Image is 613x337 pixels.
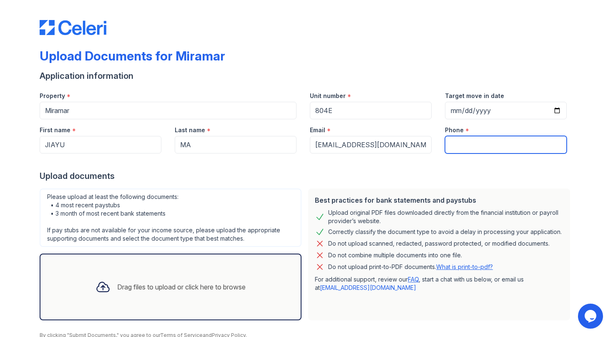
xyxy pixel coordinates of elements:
[445,126,464,134] label: Phone
[320,284,416,291] a: [EMAIL_ADDRESS][DOMAIN_NAME]
[328,250,462,260] div: Do not combine multiple documents into one file.
[40,70,573,82] div: Application information
[40,189,301,247] div: Please upload at least the following documents: • 4 most recent paystubs • 3 month of most recent...
[328,209,563,225] div: Upload original PDF files downloaded directly from the financial institution or payroll provider’...
[315,275,563,292] p: For additional support, review our , start a chat with us below, or email us at
[328,263,493,271] p: Do not upload print-to-PDF documents.
[117,282,246,292] div: Drag files to upload or click here to browse
[328,227,562,237] div: Correctly classify the document type to avoid a delay in processing your application.
[310,92,346,100] label: Unit number
[40,92,65,100] label: Property
[578,304,605,329] iframe: chat widget
[310,126,325,134] label: Email
[436,263,493,270] a: What is print-to-pdf?
[315,195,563,205] div: Best practices for bank statements and paystubs
[40,170,573,182] div: Upload documents
[175,126,205,134] label: Last name
[40,126,70,134] label: First name
[328,239,550,249] div: Do not upload scanned, redacted, password protected, or modified documents.
[40,20,106,35] img: CE_Logo_Blue-a8612792a0a2168367f1c8372b55b34899dd931a85d93a1a3d3e32e68fde9ad4.png
[40,48,225,63] div: Upload Documents for Miramar
[408,276,419,283] a: FAQ
[445,92,504,100] label: Target move in date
